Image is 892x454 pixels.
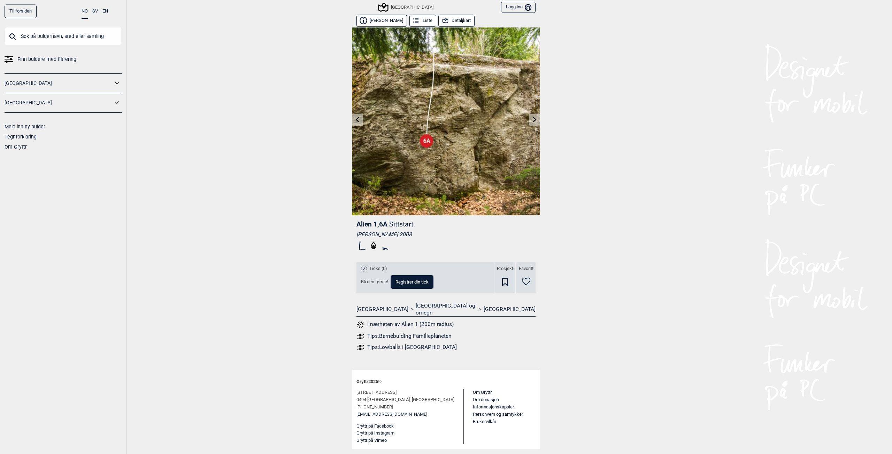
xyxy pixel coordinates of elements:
a: Om Gryttr [473,390,492,395]
div: [PERSON_NAME] 2008 [356,231,536,238]
button: Liste [409,15,436,27]
div: Gryttr 2025 © [356,374,536,389]
a: [GEOGRAPHIC_DATA] [5,98,113,108]
a: [GEOGRAPHIC_DATA] og omegn [416,302,476,317]
button: Gryttr på Vimeo [356,437,387,444]
button: I nærheten av Alien 1 (200m radius) [356,320,454,329]
span: 0494 [GEOGRAPHIC_DATA], [GEOGRAPHIC_DATA] [356,396,454,404]
span: Registrer din tick [395,280,429,284]
a: Om Gryttr [5,144,27,150]
nav: > > [356,302,536,317]
a: Finn buldere med filtrering [5,54,122,64]
button: SV [92,5,98,18]
span: Finn buldere med filtrering [17,54,76,64]
a: Tips:Barnebulding Familieplaneten [356,332,536,341]
a: Informasjonskapsler [473,404,514,409]
p: Sittstart. [389,220,415,228]
div: Tips: Barnebulding Familieplaneten [367,333,452,340]
div: Tips: Lowballs i [GEOGRAPHIC_DATA] [367,344,457,351]
a: [GEOGRAPHIC_DATA] [484,306,536,313]
a: [EMAIL_ADDRESS][DOMAIN_NAME] [356,411,427,418]
a: Brukervilkår [473,419,496,424]
a: Tips:Lowballs i [GEOGRAPHIC_DATA] [356,343,536,352]
a: Personvern og samtykker [473,412,523,417]
span: Bli den første! [361,279,388,285]
button: Logg inn [501,2,536,13]
a: [GEOGRAPHIC_DATA] [5,78,113,88]
button: NO [82,5,88,19]
button: Gryttr på Facebook [356,423,394,430]
span: [PHONE_NUMBER] [356,404,393,411]
button: Registrer din tick [391,275,433,289]
input: Søk på buldernavn, sted eller samling [5,27,122,45]
a: [GEOGRAPHIC_DATA] [356,306,408,313]
span: Alien 1 , 6A [356,220,387,228]
a: Tegnforklaring [5,134,37,140]
a: Meld inn ny bulder [5,124,45,129]
button: EN [102,5,108,18]
a: Til forsiden [5,5,37,18]
div: Prosjekt [494,262,515,293]
button: Gryttr på Instagram [356,430,394,437]
a: Om donasjon [473,397,499,402]
button: Detaljkart [438,15,475,27]
button: [PERSON_NAME] [356,15,407,27]
span: Favoritt [519,266,533,272]
span: Ticks (0) [369,266,387,272]
div: [GEOGRAPHIC_DATA] [379,3,433,11]
img: Alien 1 210503 [352,27,540,215]
span: [STREET_ADDRESS] [356,389,397,396]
